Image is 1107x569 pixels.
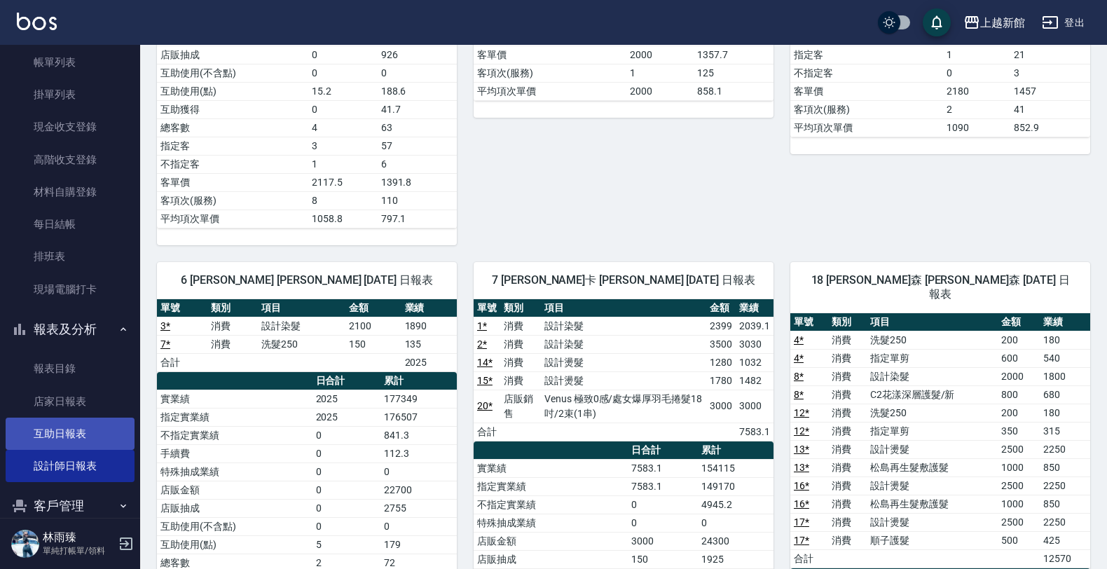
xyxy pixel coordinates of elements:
td: 350 [998,422,1040,440]
td: 200 [998,331,1040,349]
td: 7583.1 [628,477,698,495]
td: 特殊抽成業績 [157,462,312,481]
a: 互助日報表 [6,418,135,450]
td: 176507 [380,408,457,426]
td: 1890 [401,317,457,335]
td: 實業績 [157,390,312,408]
td: 消費 [828,331,866,349]
td: 洗髮250 [867,331,998,349]
td: 客單價 [474,46,626,64]
td: 客單價 [790,82,943,100]
td: 3 [1010,64,1090,82]
th: 日合計 [312,372,381,390]
a: 店家日報表 [6,385,135,418]
td: 互助使用(點) [157,82,308,100]
td: 店販抽成 [474,550,628,568]
td: 1 [626,64,694,82]
td: 消費 [828,349,866,367]
td: 店販金額 [474,532,628,550]
td: 消費 [207,335,258,353]
span: 7 [PERSON_NAME]卡 [PERSON_NAME] [DATE] 日報表 [490,273,757,287]
td: 互助使用(不含點) [157,64,308,82]
td: 125 [694,64,773,82]
td: 0 [380,462,457,481]
td: 消費 [500,335,541,353]
td: 設計燙髮 [867,513,998,531]
th: 金額 [345,299,401,317]
td: 188.6 [378,82,457,100]
td: 3500 [706,335,736,353]
td: 店販抽成 [157,499,312,517]
td: 3000 [736,390,773,423]
td: 客單價 [157,173,308,191]
td: 2117.5 [308,173,378,191]
td: 1 [943,46,1010,64]
td: 消費 [828,385,866,404]
td: 0 [308,64,378,82]
td: 特殊抽成業績 [474,514,628,532]
td: 425 [1040,531,1090,549]
th: 項目 [867,313,998,331]
td: 0 [312,517,381,535]
th: 累計 [380,372,457,390]
td: 設計燙髮 [867,477,998,495]
a: 高階收支登錄 [6,144,135,176]
th: 累計 [698,441,773,460]
td: 2500 [998,513,1040,531]
td: 7583.1 [736,423,773,441]
td: 互助獲得 [157,100,308,118]
a: 排班表 [6,240,135,273]
td: 8 [308,191,378,210]
td: 1280 [706,353,736,371]
td: 0 [312,499,381,517]
td: 洗髮250 [258,335,345,353]
td: 客項次(服務) [474,64,626,82]
td: 消費 [500,371,541,390]
a: 材料自購登錄 [6,176,135,208]
td: 0 [943,64,1010,82]
td: 0 [378,64,457,82]
th: 項目 [258,299,345,317]
td: 0 [312,481,381,499]
td: 消費 [828,404,866,422]
td: 0 [698,514,773,532]
td: 設計燙髮 [541,353,707,371]
td: 3030 [736,335,773,353]
td: 2755 [380,499,457,517]
td: 0 [308,46,378,64]
td: 841.3 [380,426,457,444]
td: 858.1 [694,82,773,100]
td: 0 [312,426,381,444]
td: 1000 [998,495,1040,513]
td: 800 [998,385,1040,404]
td: 消費 [828,495,866,513]
button: 客戶管理 [6,488,135,524]
td: 21 [1010,46,1090,64]
a: 掛單列表 [6,78,135,111]
td: 154115 [698,459,773,477]
td: 179 [380,535,457,554]
td: 設計燙髮 [541,371,707,390]
div: 上越新館 [980,14,1025,32]
td: 互助使用(不含點) [157,517,312,535]
th: 業績 [736,299,773,317]
th: 業績 [1040,313,1090,331]
td: 2250 [1040,440,1090,458]
td: 洗髮250 [867,404,998,422]
a: 設計師日報表 [6,450,135,482]
td: 不指定客 [157,155,308,173]
td: 2000 [998,367,1040,385]
td: 平均項次單價 [157,210,308,228]
a: 現場電腦打卡 [6,273,135,306]
td: 1780 [706,371,736,390]
td: 店販金額 [157,481,312,499]
button: 報表及分析 [6,311,135,348]
td: 112.3 [380,444,457,462]
td: 設計染髮 [541,317,707,335]
td: 2500 [998,477,1040,495]
td: 互助使用(點) [157,535,312,554]
td: 平均項次單價 [790,118,943,137]
td: 3 [308,137,378,155]
td: 2025 [312,408,381,426]
span: 6 [PERSON_NAME] [PERSON_NAME] [DATE] 日報表 [174,273,440,287]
